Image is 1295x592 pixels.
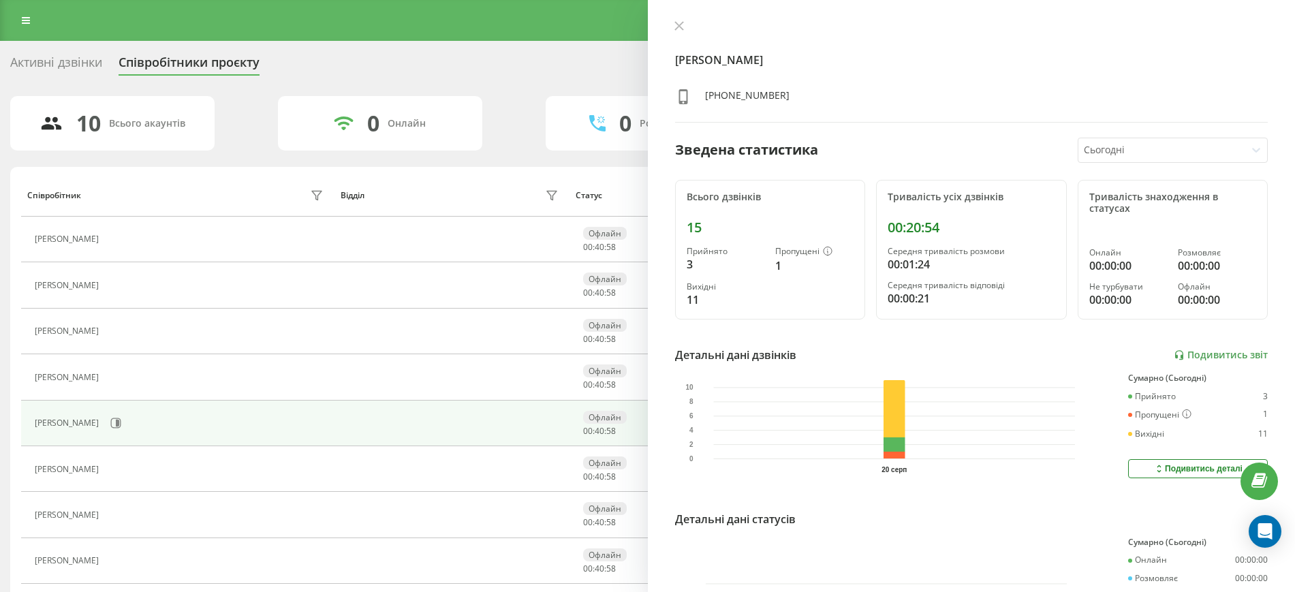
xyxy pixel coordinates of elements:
div: Тривалість усіх дзвінків [888,191,1055,203]
div: [PERSON_NAME] [35,234,102,244]
div: : : [583,564,616,574]
span: 58 [606,425,616,437]
div: 00:00:21 [888,290,1055,307]
div: Співробітники проєкту [119,55,260,76]
div: Open Intercom Messenger [1249,515,1281,548]
text: 6 [689,412,693,420]
div: Розмовляють [640,118,706,129]
div: Онлайн [1128,555,1167,565]
div: : : [583,426,616,436]
div: Всього дзвінків [687,191,854,203]
div: Прийнято [687,247,765,256]
div: 10 [76,110,101,136]
div: Офлайн [583,227,627,240]
div: Офлайн [583,502,627,515]
div: 1 [1263,409,1268,420]
div: Онлайн [388,118,426,129]
div: [PERSON_NAME] [35,418,102,428]
div: 00:20:54 [888,219,1055,236]
span: 00 [583,425,593,437]
div: Відділ [341,191,364,200]
div: 00:00:00 [1235,574,1268,583]
div: Середня тривалість відповіді [888,281,1055,290]
div: Не турбувати [1089,282,1168,292]
span: 00 [583,471,593,482]
span: 00 [583,563,593,574]
span: 40 [595,241,604,253]
span: 58 [606,287,616,298]
div: 00:00:00 [1089,292,1168,308]
span: 40 [595,379,604,390]
div: 11 [1258,429,1268,439]
div: [PERSON_NAME] [35,465,102,474]
div: Розмовляє [1128,574,1178,583]
div: 11 [687,292,765,308]
div: Офлайн [583,319,627,332]
div: Пропущені [1128,409,1191,420]
div: [PHONE_NUMBER] [705,89,790,108]
div: [PERSON_NAME] [35,281,102,290]
span: 58 [606,516,616,528]
span: 40 [595,287,604,298]
div: 1 [775,258,854,274]
div: Офлайн [583,364,627,377]
span: 40 [595,516,604,528]
span: 58 [606,333,616,345]
div: 00:00:00 [1178,292,1256,308]
span: 58 [606,241,616,253]
span: 00 [583,333,593,345]
text: 8 [689,398,693,405]
text: 4 [689,426,693,434]
div: [PERSON_NAME] [35,510,102,520]
span: 00 [583,379,593,390]
div: Детальні дані статусів [675,511,796,527]
div: Вихідні [1128,429,1164,439]
div: Статус [576,191,602,200]
div: [PERSON_NAME] [35,373,102,382]
div: 0 [619,110,631,136]
div: 3 [1263,392,1268,401]
div: Активні дзвінки [10,55,102,76]
span: 58 [606,471,616,482]
div: Вихідні [687,282,765,292]
div: 15 [687,219,854,236]
div: Сумарно (Сьогодні) [1128,538,1268,547]
div: Розмовляє [1178,248,1256,258]
div: Всього акаунтів [109,118,185,129]
div: Пропущені [775,247,854,258]
text: 20 серп [881,466,907,473]
div: Офлайн [583,411,627,424]
div: Сумарно (Сьогодні) [1128,373,1268,383]
div: [PERSON_NAME] [35,326,102,336]
div: Прийнято [1128,392,1176,401]
div: : : [583,472,616,482]
button: Подивитись деталі [1128,459,1268,478]
div: 00:01:24 [888,256,1055,272]
div: Офлайн [1178,282,1256,292]
text: 2 [689,441,693,448]
span: 00 [583,241,593,253]
div: 3 [687,256,765,272]
h4: [PERSON_NAME] [675,52,1268,68]
div: [PERSON_NAME] [35,556,102,565]
div: Тривалість знаходження в статусах [1089,191,1257,215]
div: : : [583,288,616,298]
span: 40 [595,425,604,437]
span: 00 [583,287,593,298]
span: 40 [595,333,604,345]
text: 0 [689,455,693,463]
div: Офлайн [583,548,627,561]
div: : : [583,334,616,344]
span: 58 [606,379,616,390]
div: Співробітник [27,191,81,200]
div: : : [583,243,616,252]
div: Офлайн [583,272,627,285]
span: 00 [583,516,593,528]
div: Середня тривалість розмови [888,247,1055,256]
div: : : [583,380,616,390]
a: Подивитись звіт [1174,349,1268,361]
div: : : [583,518,616,527]
div: 00:00:00 [1178,258,1256,274]
span: 40 [595,471,604,482]
div: Детальні дані дзвінків [675,347,796,363]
